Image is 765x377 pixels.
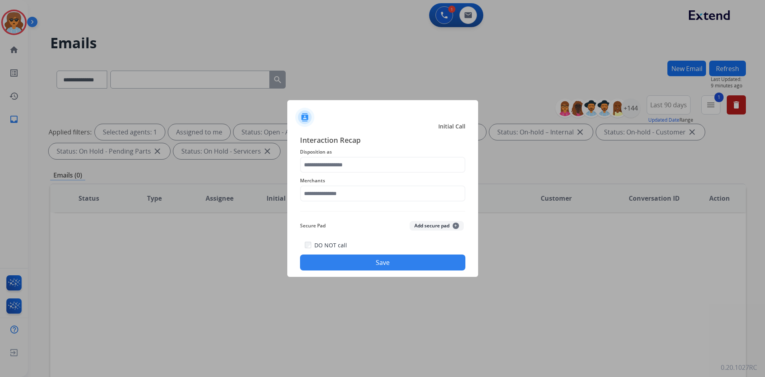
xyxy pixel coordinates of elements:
[410,221,464,231] button: Add secure pad+
[300,255,465,270] button: Save
[721,363,757,372] p: 0.20.1027RC
[453,223,459,229] span: +
[438,122,465,130] span: Initial Call
[314,241,347,249] label: DO NOT call
[295,108,314,127] img: contactIcon
[300,176,465,186] span: Merchants
[300,221,326,231] span: Secure Pad
[300,147,465,157] span: Disposition as
[300,134,465,147] span: Interaction Recap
